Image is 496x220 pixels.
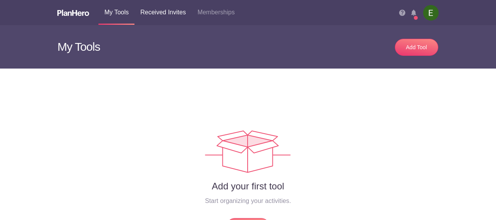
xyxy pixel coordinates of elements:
img: Acg8ockp8hqb14plgmxif4itkafzdpi0r0cgh7c4ggzs2yxn s96 c?1755257984 [423,5,439,21]
h2: Add your first tool [58,180,438,192]
a: Add Tool [395,39,438,56]
img: Tools empty [205,131,291,173]
h3: My Tools [57,25,242,69]
img: Help icon [399,10,405,16]
h4: Start organizing your activities. [58,196,438,205]
img: Notifications [411,10,416,16]
div: Add Tool [403,43,430,51]
img: Logo white planhero [57,10,89,16]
